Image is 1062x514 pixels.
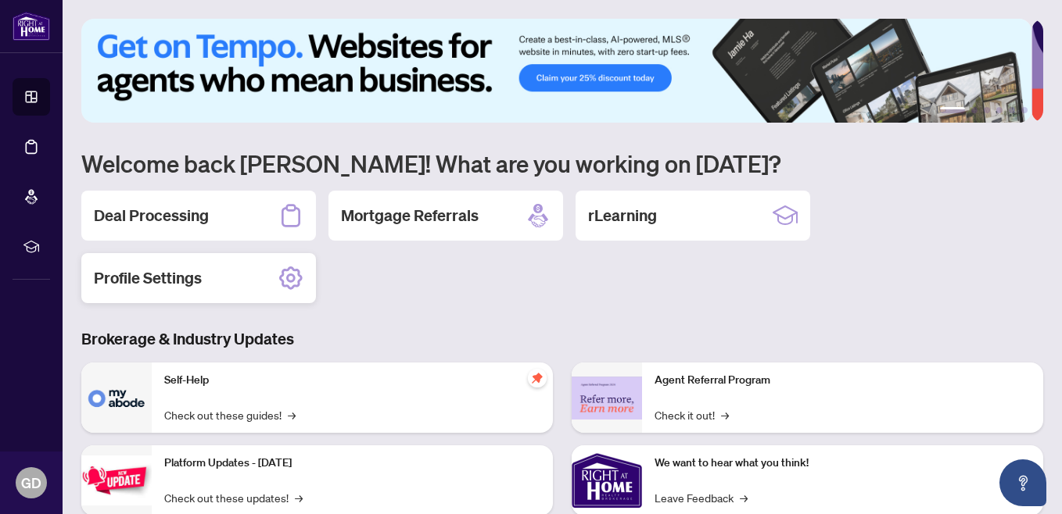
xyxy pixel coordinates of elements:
[940,107,965,113] button: 1
[999,459,1046,506] button: Open asap
[81,148,1043,178] h1: Welcome back [PERSON_NAME]! What are you working on [DATE]?
[655,406,729,423] a: Check it out!→
[341,205,479,227] h2: Mortgage Referrals
[81,19,1032,123] img: Slide 0
[81,455,152,505] img: Platform Updates - July 21, 2025
[164,455,540,472] p: Platform Updates - [DATE]
[164,406,296,423] a: Check out these guides!→
[94,205,209,227] h2: Deal Processing
[588,205,657,227] h2: rLearning
[721,406,729,423] span: →
[996,107,1003,113] button: 4
[971,107,978,113] button: 2
[1009,107,1015,113] button: 5
[21,472,41,494] span: GD
[1021,107,1028,113] button: 6
[288,406,296,423] span: →
[528,369,547,387] span: pushpin
[572,377,642,419] img: Agent Referral Program
[655,372,1031,389] p: Agent Referral Program
[655,489,748,506] a: Leave Feedback→
[94,267,202,289] h2: Profile Settings
[164,372,540,389] p: Self-Help
[13,12,50,41] img: logo
[81,328,1043,350] h3: Brokerage & Industry Updates
[81,362,152,433] img: Self-Help
[164,489,303,506] a: Check out these updates!→
[295,489,303,506] span: →
[984,107,990,113] button: 3
[655,455,1031,472] p: We want to hear what you think!
[740,489,748,506] span: →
